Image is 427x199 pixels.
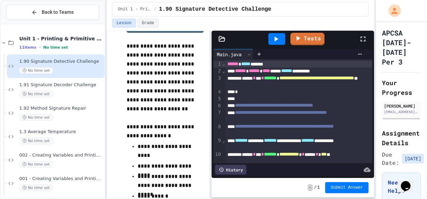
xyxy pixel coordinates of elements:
[19,106,103,111] span: 1.92 Method Signature Repair
[42,9,74,16] span: Back to Teams
[381,3,403,19] div: My Account
[213,151,222,165] div: 10
[19,59,103,64] span: 1.90 Signature Detective Challenge
[213,51,245,58] div: Main.java
[398,171,420,192] iframe: chat widget
[213,61,222,68] div: 1
[402,154,424,163] span: [DATE]
[213,89,222,96] div: 4
[118,7,151,12] span: Unit 1 - Printing & Primitive Types
[19,67,53,74] span: No time set
[314,185,317,190] span: /
[19,114,53,121] span: No time set
[19,129,103,135] span: 1.3 Average Temperature
[382,128,421,148] h2: Assignment Details
[112,19,136,28] button: Lesson
[382,150,399,167] span: Due Date:
[39,44,41,50] span: •
[19,161,53,168] span: No time set
[384,103,419,109] div: [PERSON_NAME]
[382,28,421,67] h1: APCSA [DATE]-[DATE] Per 3
[213,137,222,151] div: 9
[382,78,421,97] h2: Your Progress
[308,184,313,191] span: -
[213,49,254,59] div: Main.java
[19,138,53,144] span: No time set
[215,165,246,175] div: History
[213,96,222,102] div: 5
[290,33,324,45] a: Tests
[222,61,225,67] span: Fold line
[213,109,222,123] div: 7
[19,91,53,97] span: No time set
[154,7,156,12] span: /
[137,19,159,28] button: Grade
[19,45,36,50] span: 11 items
[325,182,369,193] button: Submit Answer
[213,123,222,138] div: 8
[159,5,271,13] span: 1.90 Signature Detective Challenge
[213,68,222,74] div: 2
[19,185,53,191] span: No time set
[213,75,222,89] div: 3
[19,152,103,158] span: 002 - Creating Variables and Printing 2
[317,185,320,190] span: 1
[222,68,225,74] span: Fold line
[19,36,103,42] span: Unit 1 - Printing & Primitive Types
[388,178,415,195] h3: Need Help?
[43,45,68,50] span: No time set
[384,109,419,115] div: [EMAIL_ADDRESS][DOMAIN_NAME]
[19,82,103,88] span: 1.91 Signature Decoder Challenge
[222,138,225,143] span: Fold line
[19,176,103,182] span: 001 - Creating Variables and Printing 1
[331,185,363,190] span: Submit Answer
[6,5,99,20] button: Back to Teams
[213,102,222,109] div: 6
